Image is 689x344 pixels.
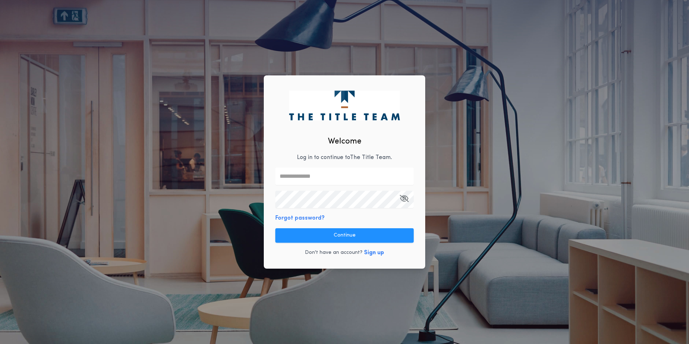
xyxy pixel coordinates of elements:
[289,91,400,120] img: logo
[328,136,361,147] h2: Welcome
[275,214,325,222] button: Forgot password?
[305,249,363,256] p: Don't have an account?
[275,228,414,243] button: Continue
[364,248,384,257] button: Sign up
[297,153,392,162] p: Log in to continue to The Title Team .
